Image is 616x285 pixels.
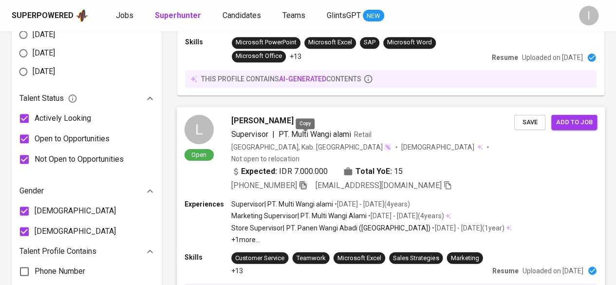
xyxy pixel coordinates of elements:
[19,242,154,261] div: Talent Profile Contains
[241,165,277,177] b: Expected:
[236,52,282,61] div: Microsoft Office
[450,253,479,263] div: Marketing
[35,133,110,145] span: Open to Opportunities
[201,74,361,84] p: this profile contains contents
[231,153,299,163] p: Not open to relocation
[355,165,392,177] b: Total YoE:
[337,253,381,263] div: Microsoft Excel
[223,10,263,22] a: Candidates
[290,52,301,61] p: +13
[116,10,135,22] a: Jobs
[155,11,201,20] b: Superhunter
[35,205,116,217] span: [DEMOGRAPHIC_DATA]
[231,211,367,221] p: Marketing Supervisor | PT. Multi Wangi Alami
[231,142,392,152] div: [GEOGRAPHIC_DATA], Kab. [GEOGRAPHIC_DATA]
[231,234,512,244] p: +1 more ...
[231,223,430,232] p: Store Supervisor | PT. Panen Wangi Abadi ([GEOGRAPHIC_DATA])
[19,93,77,104] span: Talent Status
[492,266,519,275] p: Resume
[12,10,74,21] div: Superpowered
[235,253,284,263] div: Customer Service
[231,129,268,138] span: Supervisor
[556,116,592,128] span: Add to job
[236,38,297,47] div: Microsoft PowerPoint
[231,266,243,275] p: +13
[327,10,384,22] a: GlintsGPT NEW
[367,211,444,221] p: • [DATE] - [DATE] ( 4 years )
[155,10,203,22] a: Superhunter
[185,114,214,144] div: L
[35,153,124,165] span: Not Open to Opportunities
[384,143,392,151] img: magic_wand.svg
[33,29,55,40] span: [DATE]
[272,128,275,140] span: |
[354,130,372,138] span: Retail
[316,181,442,190] span: [EMAIL_ADDRESS][DOMAIN_NAME]
[231,165,328,177] div: IDR 7.000.000
[223,11,261,20] span: Candidates
[401,142,475,152] span: [DEMOGRAPHIC_DATA]
[308,38,352,47] div: Microsoft Excel
[185,37,232,47] p: Skills
[387,38,432,47] div: Microsoft Word
[514,114,545,130] button: Save
[296,253,325,263] div: Teamwork
[231,181,297,190] span: [PHONE_NUMBER]
[35,266,85,277] span: Phone Number
[185,199,231,209] p: Experiences
[231,199,333,209] p: Supervisor | PT. Multi Wangi alami
[33,66,55,77] span: [DATE]
[394,165,403,177] span: 15
[282,11,305,20] span: Teams
[522,53,583,62] p: Uploaded on [DATE]
[116,11,133,20] span: Jobs
[282,10,307,22] a: Teams
[551,114,597,130] button: Add to job
[519,116,541,128] span: Save
[19,89,154,108] div: Talent Status
[187,150,210,158] span: Open
[35,226,116,237] span: [DEMOGRAPHIC_DATA]
[33,47,55,59] span: [DATE]
[363,11,384,21] span: NEW
[12,8,89,23] a: Superpoweredapp logo
[333,199,410,209] p: • [DATE] - [DATE] ( 4 years )
[523,266,583,275] p: Uploaded on [DATE]
[364,38,375,47] div: SAP
[19,181,154,201] div: Gender
[579,6,598,25] div: I
[19,185,44,197] p: Gender
[75,8,89,23] img: app logo
[279,129,351,138] span: PT. Multi Wangi alami
[35,113,91,124] span: Actively Looking
[492,53,518,62] p: Resume
[231,114,293,126] span: [PERSON_NAME]
[185,252,231,262] p: Skills
[327,11,361,20] span: GlintsGPT
[393,253,439,263] div: Sales Strategies
[19,246,96,257] p: Talent Profile Contains
[279,75,326,83] span: AI-generated
[430,223,504,232] p: • [DATE] - [DATE] ( 1 year )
